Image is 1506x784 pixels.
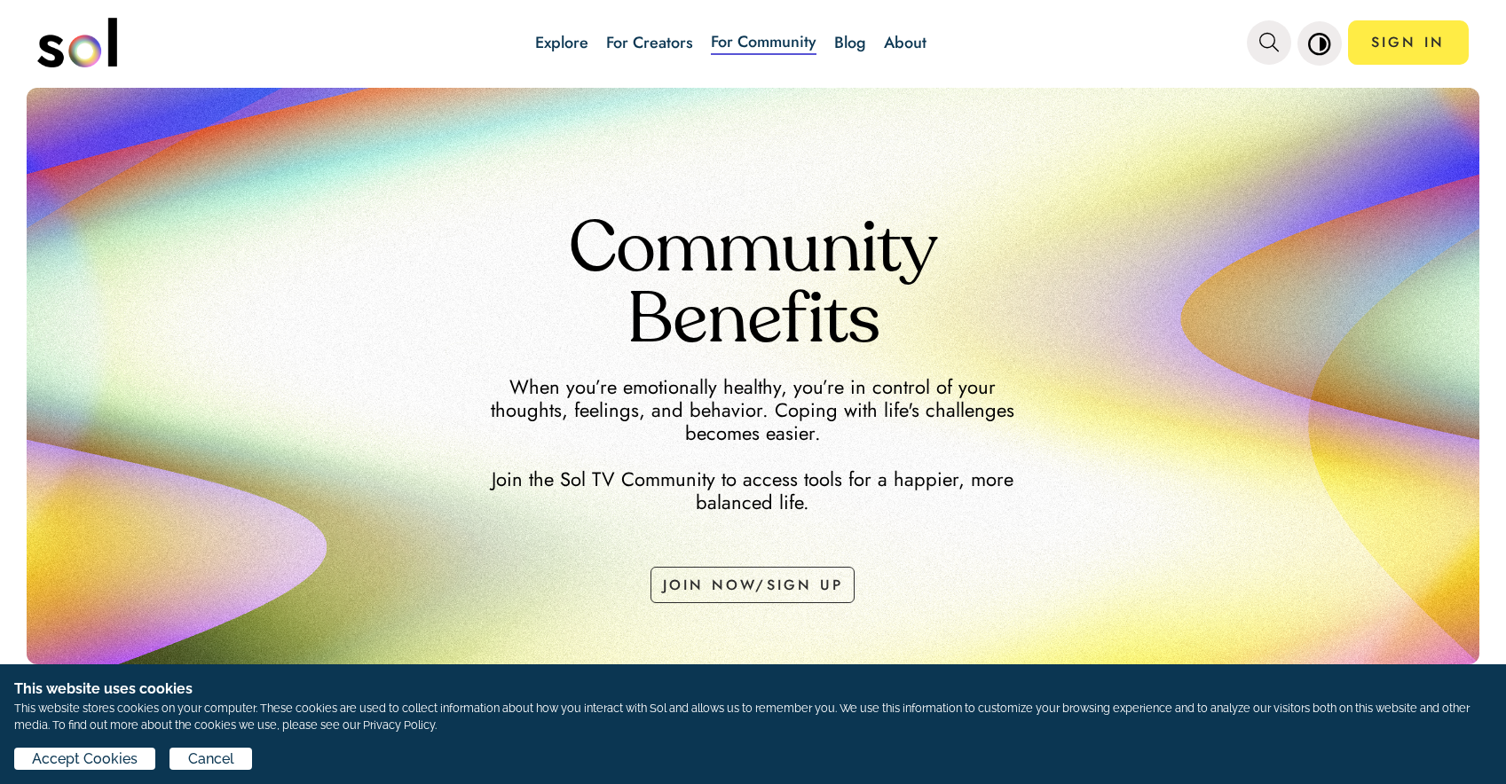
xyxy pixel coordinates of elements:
[188,749,234,770] span: Cancel
[14,748,155,770] button: Accept Cookies
[44,216,1462,358] h1: Community Benefits
[834,31,866,54] a: Blog
[32,749,138,770] span: Accept Cookies
[14,678,1492,700] h1: This website uses cookies
[884,31,926,54] a: About
[711,30,816,55] a: For Community
[37,12,1468,74] nav: main navigation
[606,31,693,54] a: For Creators
[486,375,1020,514] h2: When you’re emotionally healthy, you’re in control of your thoughts, feelings, and behavior. Copi...
[14,700,1492,733] p: This website stores cookies on your computer. These cookies are used to collect information about...
[650,567,855,603] button: JOIN NOW/SIGN UP
[1348,20,1469,65] a: SIGN IN
[535,31,588,54] a: Explore
[170,748,251,770] button: Cancel
[37,18,117,67] img: logo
